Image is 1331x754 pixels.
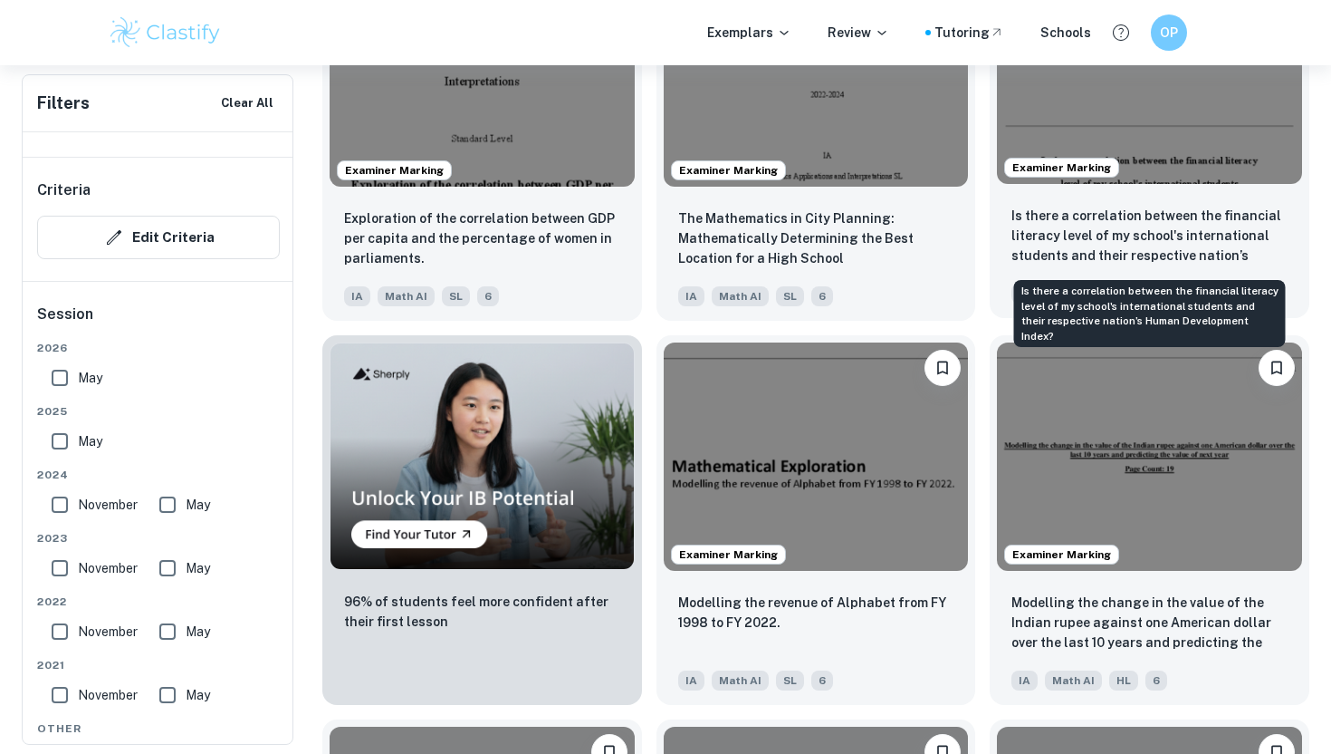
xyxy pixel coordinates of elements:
[1159,23,1180,43] h6: OP
[37,720,280,737] span: Other
[78,495,138,515] span: November
[1106,17,1136,48] button: Help and Feedback
[1151,14,1187,51] button: OP
[37,403,280,420] span: 2025
[672,162,785,179] span: Examiner Marking
[1040,23,1091,43] a: Schools
[78,431,102,451] span: May
[776,286,804,306] span: SL
[78,685,138,705] span: November
[78,622,138,642] span: November
[712,286,769,306] span: Math AI
[37,467,280,483] span: 2024
[1011,593,1288,654] p: Modelling the change in the value of the Indian rupee against one American dollar over the last 1...
[1109,671,1138,691] span: HL
[707,23,791,43] p: Exemplars
[776,671,804,691] span: SL
[828,23,889,43] p: Review
[216,90,278,117] button: Clear All
[997,343,1302,571] img: Math AI IA example thumbnail: Modelling the change in the value of the
[37,179,91,201] h6: Criteria
[37,216,280,259] button: Edit Criteria
[990,335,1309,705] a: Examiner MarkingBookmarkModelling the change in the value of the Indian rupee against one America...
[78,368,102,388] span: May
[924,350,961,386] button: Bookmark
[678,208,954,268] p: The Mathematics in City Planning: Mathematically Determining the Best Location for a High School
[330,343,635,570] img: Thumbnail
[344,208,620,268] p: Exploration of the correlation between GDP per capita and the percentage of women in parliaments.
[378,286,435,306] span: Math AI
[1014,280,1286,347] div: Is there a correlation between the financial literacy level of my school's international students...
[664,343,969,571] img: Math AI IA example thumbnail: Modelling the revenue of Alphabet from F
[37,530,280,546] span: 2023
[338,162,451,179] span: Examiner Marking
[37,594,280,610] span: 2022
[108,14,223,51] img: Clastify logo
[186,495,210,515] span: May
[477,286,499,306] span: 6
[186,685,210,705] span: May
[811,286,833,306] span: 6
[1259,350,1295,386] button: Bookmark
[1005,546,1118,563] span: Examiner Marking
[656,335,976,705] a: Examiner MarkingBookmarkModelling the revenue of Alphabet from FY 1998 to FY 2022.IAMath AISL6
[811,671,833,691] span: 6
[186,558,210,578] span: May
[672,546,785,563] span: Examiner Marking
[37,340,280,356] span: 2026
[37,91,90,116] h6: Filters
[1011,206,1288,267] p: Is there a correlation between the financial literacy level of my school's international students...
[78,558,138,578] span: November
[1045,671,1102,691] span: Math AI
[344,592,620,632] p: 96% of students feel more confident after their first lesson
[37,657,280,673] span: 2021
[1005,159,1118,176] span: Examiner Marking
[712,671,769,691] span: Math AI
[37,304,280,340] h6: Session
[344,286,370,306] span: IA
[186,622,210,642] span: May
[678,593,954,633] p: Modelling the revenue of Alphabet from FY 1998 to FY 2022.
[1011,671,1038,691] span: IA
[934,23,1004,43] a: Tutoring
[678,286,704,306] span: IA
[1145,671,1167,691] span: 6
[442,286,470,306] span: SL
[678,671,704,691] span: IA
[322,335,642,705] a: Thumbnail96% of students feel more confident after their first lesson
